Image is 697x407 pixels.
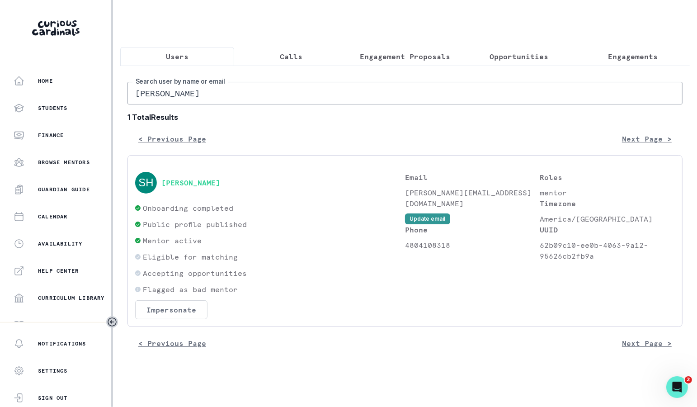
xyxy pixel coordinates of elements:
[143,219,247,230] p: Public profile published
[405,224,540,235] p: Phone
[540,224,675,235] p: UUID
[127,334,217,352] button: < Previous Page
[540,213,675,224] p: America/[GEOGRAPHIC_DATA]
[161,178,220,187] button: [PERSON_NAME]
[38,340,86,347] p: Notifications
[127,112,683,123] b: 1 Total Results
[143,284,238,295] p: Flagged as bad mentor
[143,203,233,213] p: Onboarding completed
[38,213,68,220] p: Calendar
[490,51,548,62] p: Opportunities
[685,376,692,383] span: 2
[143,268,247,279] p: Accepting opportunities
[32,20,80,36] img: Curious Cardinals Logo
[38,240,82,247] p: Availability
[405,213,450,224] button: Update email
[135,300,207,319] button: Impersonate
[280,51,302,62] p: Calls
[106,316,118,328] button: Toggle sidebar
[540,198,675,209] p: Timezone
[38,104,68,112] p: Students
[405,172,540,183] p: Email
[166,51,188,62] p: Users
[540,240,675,261] p: 62b09c10-ee0b-4063-9a12-95626cb2fb9a
[38,159,90,166] p: Browse Mentors
[540,172,675,183] p: Roles
[405,187,540,209] p: [PERSON_NAME][EMAIL_ADDRESS][DOMAIN_NAME]
[38,132,64,139] p: Finance
[127,130,217,148] button: < Previous Page
[611,334,683,352] button: Next Page >
[38,77,53,85] p: Home
[38,322,94,329] p: Mentor Handbook
[38,186,90,193] p: Guardian Guide
[666,376,688,398] iframe: Intercom live chat
[360,51,450,62] p: Engagement Proposals
[143,251,238,262] p: Eligible for matching
[38,267,79,274] p: Help Center
[540,187,675,198] p: mentor
[38,367,68,374] p: Settings
[405,240,540,251] p: 4804108318
[135,172,157,194] img: svg
[608,51,658,62] p: Engagements
[143,235,202,246] p: Mentor active
[611,130,683,148] button: Next Page >
[38,394,68,402] p: Sign Out
[38,294,105,302] p: Curriculum Library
